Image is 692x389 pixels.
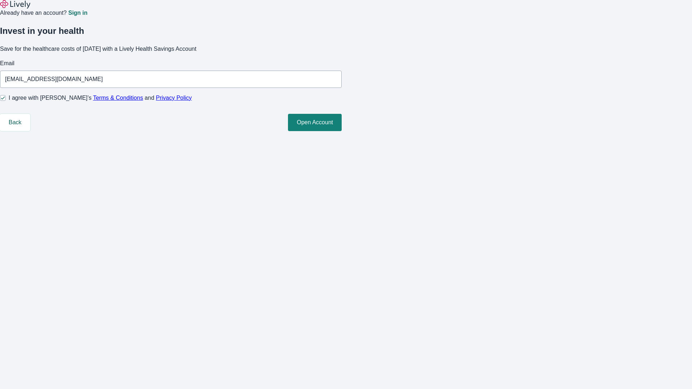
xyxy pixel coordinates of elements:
a: Terms & Conditions [93,95,143,101]
button: Open Account [288,114,342,131]
a: Privacy Policy [156,95,192,101]
a: Sign in [68,10,87,16]
span: I agree with [PERSON_NAME]’s and [9,94,192,102]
